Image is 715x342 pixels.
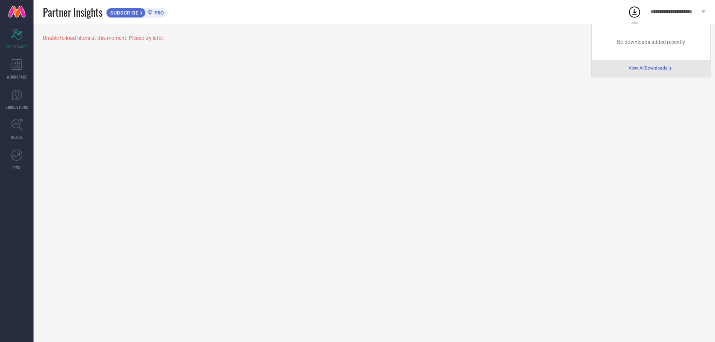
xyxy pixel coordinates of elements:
a: SUBSCRIBEPRO [106,6,168,18]
span: WORKSPACE [7,74,27,80]
div: Unable to load filters at this moment. Please try later. [43,35,706,41]
span: SUBSCRIBE [107,10,140,16]
span: Partner Insights [43,4,102,20]
a: View AllDownloads [629,65,673,71]
span: FWD [13,164,20,170]
span: No downloads added recently [617,39,685,45]
span: TRENDS [10,134,23,140]
span: SUGGESTIONS [6,104,28,110]
div: Open download page [629,65,673,71]
span: PRO [153,10,164,16]
div: Open download list [628,5,641,19]
span: View All Downloads [629,65,667,71]
span: SCORECARDS [6,44,28,49]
